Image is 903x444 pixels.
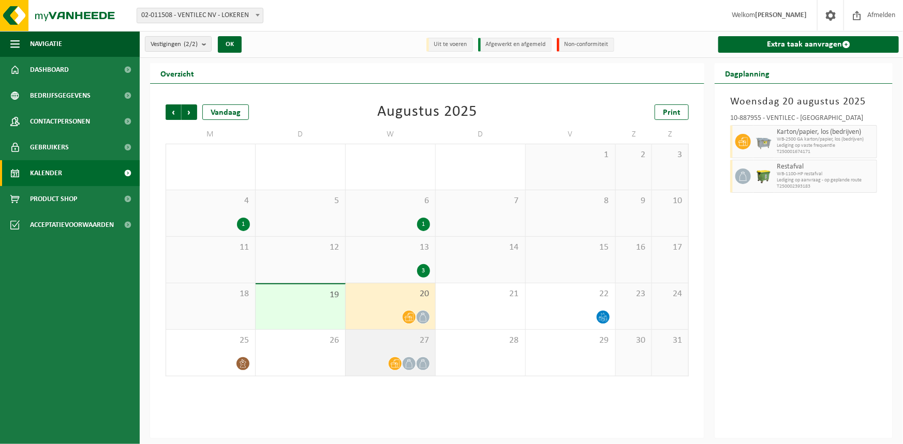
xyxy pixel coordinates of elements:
[557,38,614,52] li: Non-conformiteit
[715,63,780,83] h2: Dagplanning
[351,195,430,207] span: 6
[657,195,683,207] span: 10
[730,94,877,110] h3: Woensdag 20 augustus 2025
[616,125,653,144] td: Z
[621,242,647,253] span: 16
[531,288,610,300] span: 22
[30,212,114,238] span: Acceptatievoorwaarden
[441,242,520,253] span: 14
[621,149,647,161] span: 2
[441,335,520,346] span: 28
[261,242,340,253] span: 12
[777,128,874,136] span: Karton/papier, los (bedrijven)
[261,289,340,301] span: 19
[777,136,874,143] span: WB-2500 GA karton/papier, los (bedrijven)
[621,195,647,207] span: 9
[171,288,250,300] span: 18
[777,149,874,155] span: T250001674171
[655,104,689,120] a: Print
[150,63,204,83] h2: Overzicht
[652,125,689,144] td: Z
[531,195,610,207] span: 8
[377,104,477,120] div: Augustus 2025
[346,125,436,144] td: W
[237,218,250,231] div: 1
[351,242,430,253] span: 13
[657,149,683,161] span: 3
[531,242,610,253] span: 15
[777,183,874,190] span: T250002393183
[202,104,249,120] div: Vandaag
[30,109,90,134] span: Contactpersonen
[436,125,526,144] td: D
[755,11,807,19] strong: [PERSON_NAME]
[351,335,430,346] span: 27
[145,36,212,52] button: Vestigingen(2/2)
[621,335,647,346] span: 30
[171,195,250,207] span: 4
[718,36,899,53] a: Extra taak aanvragen
[777,143,874,149] span: Lediging op vaste frequentie
[137,8,263,23] span: 02-011508 - VENTILEC NV - LOKEREN
[756,169,772,184] img: WB-1100-HPE-GN-50
[166,104,181,120] span: Vorige
[426,38,473,52] li: Uit te voeren
[166,125,256,144] td: M
[417,264,430,278] div: 3
[730,115,877,125] div: 10-887955 - VENTILEC - [GEOGRAPHIC_DATA]
[441,195,520,207] span: 7
[417,218,430,231] div: 1
[171,242,250,253] span: 11
[663,109,680,117] span: Print
[30,83,91,109] span: Bedrijfsgegevens
[777,177,874,183] span: Lediging op aanvraag - op geplande route
[621,288,647,300] span: 23
[261,195,340,207] span: 5
[30,134,69,160] span: Gebruikers
[261,335,340,346] span: 26
[184,41,198,48] count: (2/2)
[30,160,62,186] span: Kalender
[182,104,197,120] span: Volgende
[441,288,520,300] span: 21
[777,171,874,177] span: WB-1100-HP restafval
[777,163,874,171] span: Restafval
[531,149,610,161] span: 1
[756,134,772,149] img: WB-2500-GAL-GY-01
[30,31,62,57] span: Navigatie
[151,37,198,52] span: Vestigingen
[218,36,242,53] button: OK
[657,242,683,253] span: 17
[478,38,552,52] li: Afgewerkt en afgemeld
[526,125,616,144] td: V
[351,288,430,300] span: 20
[30,186,77,212] span: Product Shop
[171,335,250,346] span: 25
[30,57,69,83] span: Dashboard
[256,125,346,144] td: D
[531,335,610,346] span: 29
[657,335,683,346] span: 31
[657,288,683,300] span: 24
